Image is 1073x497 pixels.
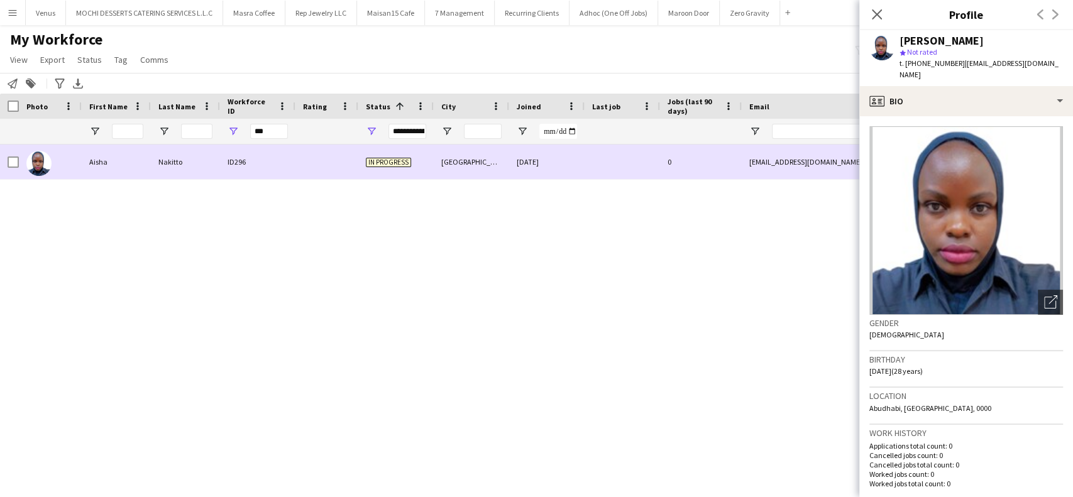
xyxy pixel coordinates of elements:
div: Nakitto [151,145,220,179]
div: 0 [660,145,742,179]
div: [PERSON_NAME] [900,35,984,46]
button: Rep Jewelry LLC [285,1,357,25]
span: Status [77,54,102,65]
img: Aisha Nakitto [26,151,52,176]
button: Maroon Door [658,1,720,25]
button: Open Filter Menu [366,126,377,137]
input: First Name Filter Input [112,124,143,139]
a: View [5,52,33,68]
button: Open Filter Menu [89,126,101,137]
span: | [EMAIL_ADDRESS][DOMAIN_NAME] [900,58,1059,79]
p: Applications total count: 0 [869,441,1063,451]
button: Open Filter Menu [517,126,528,137]
p: Worked jobs total count: 0 [869,479,1063,488]
span: [DEMOGRAPHIC_DATA] [869,330,944,339]
button: Recurring Clients [495,1,570,25]
div: [DATE] [509,145,585,179]
button: Open Filter Menu [749,126,761,137]
a: Export [35,52,70,68]
div: [EMAIL_ADDRESS][DOMAIN_NAME] [742,145,993,179]
input: Last Name Filter Input [181,124,212,139]
span: Photo [26,102,48,111]
span: Last job [592,102,620,111]
a: Status [72,52,107,68]
button: MOCHI DESSERTS CATERING SERVICES L.L.C [66,1,223,25]
button: Masra Coffee [223,1,285,25]
h3: Location [869,390,1063,401]
app-action-btn: Advanced filters [52,76,67,91]
span: Last Name [158,102,195,111]
p: Cancelled jobs total count: 0 [869,460,1063,469]
div: ID296 [220,145,295,179]
span: Comms [140,54,168,65]
button: Open Filter Menu [228,126,239,137]
h3: Work history [869,427,1063,439]
span: Rating [303,102,327,111]
input: Joined Filter Input [539,124,577,139]
input: City Filter Input [464,124,502,139]
input: Email Filter Input [772,124,986,139]
div: Bio [859,86,1073,116]
button: Zero Gravity [720,1,780,25]
input: Workforce ID Filter Input [250,124,288,139]
span: View [10,54,28,65]
button: 7 Management [425,1,495,25]
span: My Workforce [10,30,102,49]
span: t. [PHONE_NUMBER] [900,58,965,68]
button: Venus [26,1,66,25]
div: Aisha [82,145,151,179]
a: Tag [109,52,133,68]
span: Workforce ID [228,97,273,116]
span: First Name [89,102,128,111]
app-action-btn: Add to tag [23,76,38,91]
div: Open photos pop-in [1038,290,1063,315]
button: Open Filter Menu [158,126,170,137]
button: Adhoc (One Off Jobs) [570,1,658,25]
a: Comms [135,52,173,68]
span: Not rated [907,47,937,57]
span: Status [366,102,390,111]
button: Open Filter Menu [441,126,453,137]
span: Joined [517,102,541,111]
span: In progress [366,158,411,167]
span: Tag [114,54,128,65]
p: Cancelled jobs count: 0 [869,451,1063,460]
button: Maisan15 Cafe [357,1,425,25]
h3: Birthday [869,354,1063,365]
span: Abudhabi, [GEOGRAPHIC_DATA], 0000 [869,403,991,413]
img: Crew avatar or photo [869,126,1063,315]
h3: Gender [869,317,1063,329]
span: City [441,102,456,111]
app-action-btn: Export XLSX [70,76,85,91]
app-action-btn: Notify workforce [5,76,20,91]
span: Jobs (last 90 days) [668,97,719,116]
span: Export [40,54,65,65]
div: [GEOGRAPHIC_DATA] [434,145,509,179]
p: Worked jobs count: 0 [869,469,1063,479]
span: Email [749,102,769,111]
h3: Profile [859,6,1073,23]
span: [DATE] (28 years) [869,366,923,376]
